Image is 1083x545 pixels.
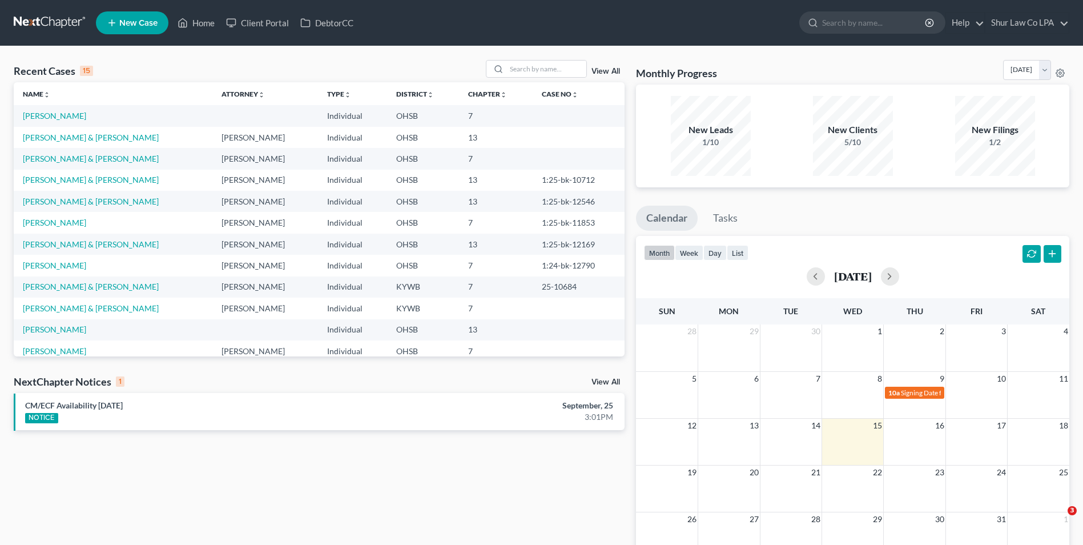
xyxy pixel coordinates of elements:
[387,340,459,362] td: OHSB
[387,170,459,191] td: OHSB
[810,512,822,526] span: 28
[387,298,459,319] td: KYWB
[934,419,945,432] span: 16
[753,372,760,386] span: 6
[459,191,533,212] td: 13
[14,64,93,78] div: Recent Cases
[686,419,698,432] span: 12
[23,282,159,291] a: [PERSON_NAME] & [PERSON_NAME]
[387,212,459,233] td: OHSB
[212,127,317,148] td: [PERSON_NAME]
[318,191,387,212] td: Individual
[1058,372,1069,386] span: 11
[459,340,533,362] td: 7
[459,234,533,255] td: 13
[542,90,578,98] a: Case Nounfold_more
[318,340,387,362] td: Individual
[703,245,727,261] button: day
[387,234,459,255] td: OHSB
[212,276,317,298] td: [PERSON_NAME]
[876,324,883,338] span: 1
[220,13,295,33] a: Client Portal
[533,191,625,212] td: 1:25-bk-12546
[459,212,533,233] td: 7
[1062,324,1069,338] span: 4
[939,324,945,338] span: 2
[810,419,822,432] span: 14
[1000,324,1007,338] span: 3
[387,319,459,340] td: OHSB
[872,512,883,526] span: 29
[571,91,578,98] i: unfold_more
[459,170,533,191] td: 13
[23,133,159,142] a: [PERSON_NAME] & [PERSON_NAME]
[23,175,159,185] a: [PERSON_NAME] & [PERSON_NAME]
[907,306,923,316] span: Thu
[23,239,159,249] a: [PERSON_NAME] & [PERSON_NAME]
[387,191,459,212] td: OHSB
[813,123,893,137] div: New Clients
[387,105,459,126] td: OHSB
[318,105,387,126] td: Individual
[212,255,317,276] td: [PERSON_NAME]
[727,245,748,261] button: list
[295,13,359,33] a: DebtorCC
[872,466,883,479] span: 22
[212,298,317,319] td: [PERSON_NAME]
[318,170,387,191] td: Individual
[327,90,351,98] a: Typeunfold_more
[686,324,698,338] span: 28
[23,111,86,121] a: [PERSON_NAME]
[591,378,620,386] a: View All
[23,197,159,206] a: [PERSON_NAME] & [PERSON_NAME]
[748,419,760,432] span: 13
[671,137,751,148] div: 1/10
[23,324,86,334] a: [PERSON_NAME]
[533,255,625,276] td: 1:24-bk-12790
[23,90,50,98] a: Nameunfold_more
[23,218,86,227] a: [PERSON_NAME]
[955,123,1035,137] div: New Filings
[810,324,822,338] span: 30
[318,127,387,148] td: Individual
[25,400,123,410] a: CM/ECF Availability [DATE]
[212,191,317,212] td: [PERSON_NAME]
[946,13,984,33] a: Help
[955,137,1035,148] div: 1/2
[387,255,459,276] td: OHSB
[901,388,1064,397] span: Signing Date for [PERSON_NAME] & [PERSON_NAME]
[212,148,317,169] td: [PERSON_NAME]
[500,91,507,98] i: unfold_more
[815,372,822,386] span: 7
[876,372,883,386] span: 8
[934,512,945,526] span: 30
[425,411,613,423] div: 3:01PM
[459,276,533,298] td: 7
[748,466,760,479] span: 20
[888,388,900,397] span: 10a
[533,234,625,255] td: 1:25-bk-12169
[425,400,613,411] div: September, 25
[344,91,351,98] i: unfold_more
[23,346,86,356] a: [PERSON_NAME]
[813,137,893,148] div: 5/10
[822,12,927,33] input: Search by name...
[318,276,387,298] td: Individual
[1058,419,1069,432] span: 18
[636,206,698,231] a: Calendar
[258,91,265,98] i: unfold_more
[533,276,625,298] td: 25-10684
[459,255,533,276] td: 7
[783,306,798,316] span: Tue
[318,212,387,233] td: Individual
[459,105,533,126] td: 7
[703,206,748,231] a: Tasks
[843,306,862,316] span: Wed
[318,319,387,340] td: Individual
[387,276,459,298] td: KYWB
[468,90,507,98] a: Chapterunfold_more
[427,91,434,98] i: unfold_more
[748,512,760,526] span: 27
[80,66,93,76] div: 15
[212,212,317,233] td: [PERSON_NAME]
